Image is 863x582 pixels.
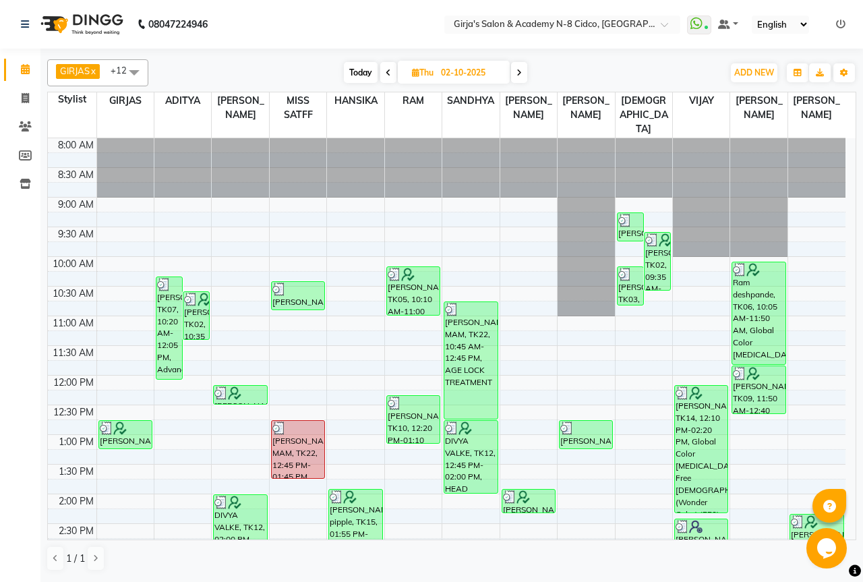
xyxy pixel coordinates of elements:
[60,65,90,76] span: GIRJAS
[618,213,643,241] div: [PERSON_NAME] , TK01, 09:15 AM-09:45 AM, [PERSON_NAME] SHAPE AND STYLING (200) (₹200)
[48,92,96,107] div: Stylist
[148,5,208,43] b: 08047224946
[437,63,504,83] input: 2025-10-02
[734,67,774,78] span: ADD NEW
[444,421,497,493] div: DIVYA VALKE, TK12, 12:45 PM-02:00 PM, HEAD MASSAGE [DEMOGRAPHIC_DATA] AROMA OIL (500) (₹500),TREA...
[90,65,96,76] a: x
[183,292,209,339] div: [PERSON_NAME], TK02, 10:35 AM-11:25 AM, Advance Haircut With Senior Stylist (Wash + blowdry+STYLE...
[51,376,96,390] div: 12:00 PM
[56,494,96,508] div: 2:00 PM
[645,233,670,290] div: [PERSON_NAME], TK02, 09:35 AM-10:35 AM, Advance Haircut (wash + style )+ [PERSON_NAME] trimming(4...
[156,277,182,379] div: [PERSON_NAME], TK07, 10:20 AM-12:05 PM, Advance Haircut With Senior Stylist (Wash + blowdry+STYLE...
[56,435,96,449] div: 1:00 PM
[409,67,437,78] span: Thu
[344,62,378,83] span: Today
[56,465,96,479] div: 1:30 PM
[560,421,612,448] div: [PERSON_NAME] MAM, TK22, 12:45 PM-01:15 PM, High Lights Per Strip ([DEMOGRAPHIC_DATA]) (₹300)
[272,282,324,310] div: [PERSON_NAME], TK04, 10:25 AM-10:55 AM, Classic HairCut (wash +style )(250) (₹250)
[675,519,727,577] div: [PERSON_NAME], TK16, 02:25 PM-03:25 PM, Regular Haircut + Blowdry [DEMOGRAPHIC_DATA](with wash) (...
[55,198,96,212] div: 9:00 AM
[34,5,127,43] img: logo
[154,92,211,109] span: ADITYA
[675,386,727,513] div: [PERSON_NAME], TK14, 12:10 PM-02:20 PM, Global Color [MEDICAL_DATA] Free [DEMOGRAPHIC_DATA] (Wond...
[500,92,557,123] span: [PERSON_NAME]
[806,528,850,569] iframe: chat widget
[214,386,266,404] div: [PERSON_NAME], TK08, 12:10 PM-12:30 PM, CLEAN SHAVE (150) (₹150)
[329,490,382,572] div: [PERSON_NAME] pipple, TK15, 01:55 PM-03:20 PM, TREATMENT WASH MEDIUM LENGTH (400) (₹400),Blow Dry...
[111,65,137,76] span: +12
[214,495,266,547] div: DIVYA VALKE, TK12, 02:00 PM-02:55 PM, [PERSON_NAME] SHAPE AND STYLING (200) (₹200),TREATMENT WASH...
[444,302,497,419] div: [PERSON_NAME] MAM, TK22, 10:45 AM-12:45 PM, AGE LOCK TREATMENT
[50,287,96,301] div: 10:30 AM
[558,92,614,123] span: [PERSON_NAME]
[327,92,384,109] span: HANSIKA
[387,267,440,315] div: [PERSON_NAME], TK05, 10:10 AM-11:00 AM, Advance Haircut With Senior Stylist (Wash + blowdry+STYLE...
[51,405,96,419] div: 12:30 PM
[673,92,730,109] span: VIJAY
[55,138,96,152] div: 8:00 AM
[55,227,96,241] div: 9:30 AM
[97,92,154,109] span: GIRJAS
[56,524,96,538] div: 2:30 PM
[730,92,787,123] span: [PERSON_NAME]
[788,92,845,123] span: [PERSON_NAME]
[387,396,440,443] div: [PERSON_NAME], TK10, 12:20 PM-01:10 PM, Advance Haircut With Senior Stylist (Wash + blowdry+STYLE...
[732,262,785,364] div: Ram deshpande, TK06, 10:05 AM-11:50 AM, Global Color [MEDICAL_DATA] Free [DEMOGRAPHIC_DATA] (Wond...
[50,257,96,271] div: 10:00 AM
[502,490,555,513] div: [PERSON_NAME], TK13, 01:55 PM-02:20 PM, REGULAR HAIR WASH (₹250)
[272,421,324,478] div: [PERSON_NAME] MAM, TK22, 12:45 PM-01:45 PM, Global Color Mid Waist [MEDICAL_DATA]-Free (Wonder Co...
[50,346,96,360] div: 11:30 AM
[385,92,442,109] span: RAM
[66,552,85,566] span: 1 / 1
[731,63,777,82] button: ADD NEW
[50,316,96,330] div: 11:00 AM
[618,267,643,305] div: [PERSON_NAME], TK03, 10:10 AM-10:50 AM, BOY HAIRCUT STYLISH ([DEMOGRAPHIC_DATA]) (250) (₹250)
[732,366,785,413] div: [PERSON_NAME], TK09, 11:50 AM-12:40 PM, Advance Haircut With Senior Stylist (Wash + blowdry+STYLE...
[442,92,499,109] span: SANDHYA
[99,421,152,448] div: [PERSON_NAME], TK11, 12:45 PM-01:15 PM, [PERSON_NAME] SHAPE AND STYLING (200) (₹200)
[212,92,268,123] span: [PERSON_NAME]
[55,168,96,182] div: 8:30 AM
[790,515,843,582] div: [PERSON_NAME], TK13, 02:20 PM-03:30 PM, Advance Haircut Wash + Blowdry [DEMOGRAPHIC_DATA](600) (₹...
[616,92,672,138] span: [DEMOGRAPHIC_DATA]
[270,92,326,123] span: MISS SATFF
